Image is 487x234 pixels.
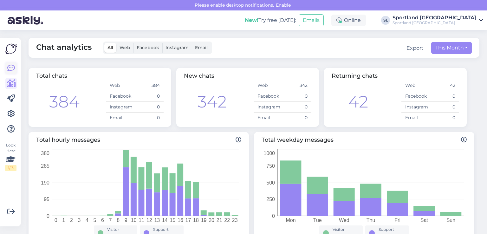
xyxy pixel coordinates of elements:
div: Visitor [333,227,359,232]
td: 0 [135,102,164,113]
tspan: Sun [446,218,455,223]
div: 1 / 3 [5,165,16,171]
tspan: 22 [224,218,230,223]
tspan: 6 [101,218,104,223]
span: Instagram [166,45,189,50]
tspan: Wed [339,218,349,223]
tspan: 12 [146,218,152,223]
tspan: 15 [170,218,175,223]
td: 0 [430,102,459,113]
button: Emails [299,14,324,26]
span: Total weekday messages [262,136,467,144]
div: 42 [348,89,368,114]
tspan: 23 [232,218,238,223]
div: Try free [DATE]: [245,16,296,24]
div: Look Here [5,142,16,171]
tspan: 1000 [263,151,275,156]
div: Online [331,15,366,26]
div: Support [379,227,405,232]
tspan: 95 [44,197,49,202]
td: Email [106,113,135,123]
td: Facebook [106,91,135,102]
td: Instagram [254,102,282,113]
tspan: 3 [78,218,81,223]
tspan: 0 [47,213,49,219]
tspan: 4 [86,218,88,223]
span: All [107,45,113,50]
button: This Month [431,42,472,54]
span: Email [195,45,208,50]
td: 42 [430,80,459,91]
tspan: 5 [94,218,96,223]
tspan: 8 [117,218,120,223]
tspan: 190 [41,180,49,185]
div: 342 [198,89,227,114]
tspan: 380 [41,151,49,156]
tspan: 18 [193,218,199,223]
span: Returning chats [332,72,378,79]
tspan: 14 [162,218,168,223]
span: Web [120,45,130,50]
span: Total hourly messages [36,136,241,144]
div: Sportland [GEOGRAPHIC_DATA] [393,15,476,20]
td: Email [401,113,430,123]
span: Facebook [137,45,159,50]
div: Support [153,227,180,232]
tspan: Thu [367,218,375,223]
tspan: 2 [70,218,73,223]
td: Web [254,80,282,91]
span: Chat analytics [36,42,92,54]
tspan: Mon [286,218,296,223]
td: Web [401,80,430,91]
td: 384 [135,80,164,91]
tspan: Fri [394,218,400,223]
td: 0 [282,91,311,102]
tspan: 19 [201,218,207,223]
td: 0 [135,113,164,123]
tspan: 16 [178,218,183,223]
div: 384 [49,89,80,114]
td: 0 [430,91,459,102]
img: Askly Logo [5,43,17,55]
tspan: 17 [185,218,191,223]
div: SL [381,16,390,25]
td: Web [106,80,135,91]
td: 0 [282,113,311,123]
a: Sportland [GEOGRAPHIC_DATA]Sportland [GEOGRAPHIC_DATA] [393,15,483,25]
tspan: 0 [272,213,275,219]
td: Instagram [106,102,135,113]
span: New chats [184,72,214,79]
div: Visitor [107,227,133,232]
tspan: 21 [217,218,222,223]
td: Facebook [401,91,430,102]
span: Total chats [36,72,67,79]
td: Facebook [254,91,282,102]
tspan: 10 [131,218,137,223]
td: 342 [282,80,311,91]
tspan: 500 [266,180,275,185]
td: 0 [135,91,164,102]
tspan: 13 [154,218,160,223]
tspan: 11 [139,218,144,223]
tspan: 7 [109,218,112,223]
tspan: 250 [266,197,275,202]
div: Sportland [GEOGRAPHIC_DATA] [393,20,476,25]
span: Enable [274,2,293,8]
tspan: 285 [41,163,49,169]
tspan: 0 [55,218,57,223]
td: 0 [430,113,459,123]
td: Instagram [401,102,430,113]
tspan: 750 [266,163,275,169]
td: Email [254,113,282,123]
button: Export [406,44,424,52]
b: New! [245,17,258,23]
tspan: 9 [125,218,127,223]
tspan: Sat [420,218,428,223]
tspan: 1 [62,218,65,223]
td: 0 [282,102,311,113]
tspan: 20 [209,218,214,223]
tspan: Tue [313,218,322,223]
